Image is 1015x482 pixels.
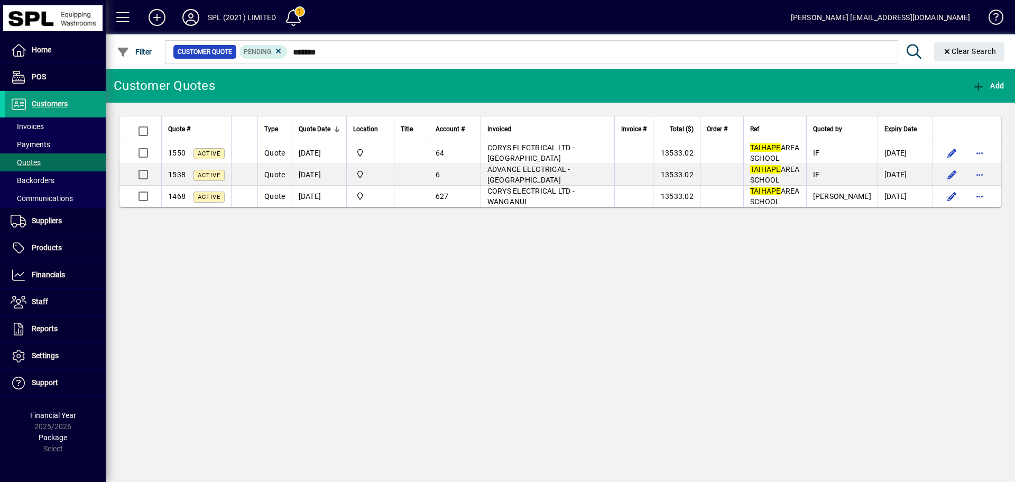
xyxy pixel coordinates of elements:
[5,262,106,288] a: Financials
[813,192,871,201] span: [PERSON_NAME]
[970,76,1007,95] button: Add
[653,186,700,207] td: 13533.02
[117,48,152,56] span: Filter
[264,123,278,135] span: Type
[944,166,961,183] button: Edit
[436,149,445,157] span: 64
[750,187,800,206] span: AREA SCHOOL
[971,188,988,205] button: More options
[750,123,759,135] span: Ref
[174,8,208,27] button: Profile
[401,123,422,135] div: Title
[621,123,647,135] span: Invoice #
[198,172,220,179] span: Active
[813,123,871,135] div: Quoted by
[5,189,106,207] a: Communications
[436,123,465,135] span: Account #
[32,99,68,108] span: Customers
[11,158,41,167] span: Quotes
[30,411,76,420] span: Financial Year
[436,123,474,135] div: Account #
[487,123,608,135] div: Invoiced
[487,143,575,162] span: CORYS ELECTRICAL LTD - [GEOGRAPHIC_DATA]
[11,122,44,131] span: Invoices
[32,72,46,81] span: POS
[487,187,575,206] span: CORYS ELECTRICAL LTD - WANGANUI
[168,149,186,157] span: 1550
[32,216,62,225] span: Suppliers
[32,46,51,54] span: Home
[264,170,285,179] span: Quote
[750,123,800,135] div: Ref
[32,243,62,252] span: Products
[353,169,387,180] span: SPL (2021) Limited
[5,343,106,369] a: Settings
[971,166,988,183] button: More options
[5,117,106,135] a: Invoices
[168,170,186,179] span: 1538
[750,143,781,152] em: TAIHAPE
[292,142,346,164] td: [DATE]
[140,8,174,27] button: Add
[353,147,387,159] span: SPL (2021) Limited
[5,370,106,396] a: Support
[353,123,378,135] span: Location
[653,164,700,186] td: 13533.02
[981,2,1002,37] a: Knowledge Base
[971,144,988,161] button: More options
[5,37,106,63] a: Home
[5,153,106,171] a: Quotes
[11,176,54,185] span: Backorders
[943,47,996,56] span: Clear Search
[670,123,694,135] span: Total ($)
[5,135,106,153] a: Payments
[791,9,970,26] div: [PERSON_NAME] [EMAIL_ADDRESS][DOMAIN_NAME]
[5,316,106,342] a: Reports
[208,9,276,26] div: SPL (2021) LIMITED
[707,123,737,135] div: Order #
[436,170,440,179] span: 6
[264,192,285,201] span: Quote
[884,123,917,135] span: Expiry Date
[813,123,842,135] span: Quoted by
[5,64,106,90] a: POS
[353,123,387,135] div: Location
[11,194,73,203] span: Communications
[750,165,800,184] span: AREA SCHOOL
[353,190,387,202] span: SPL (2021) Limited
[299,123,330,135] span: Quote Date
[32,378,58,387] span: Support
[168,192,186,201] span: 1468
[934,42,1005,61] button: Clear
[944,144,961,161] button: Edit
[244,48,271,56] span: Pending
[944,188,961,205] button: Edit
[436,192,449,201] span: 627
[39,433,67,442] span: Package
[168,123,190,135] span: Quote #
[487,123,511,135] span: Invoiced
[168,123,225,135] div: Quote #
[32,324,58,333] span: Reports
[264,149,285,157] span: Quote
[884,123,926,135] div: Expiry Date
[878,142,933,164] td: [DATE]
[487,165,570,184] span: ADVANCE ELECTRICAL - [GEOGRAPHIC_DATA]
[292,186,346,207] td: [DATE]
[653,142,700,164] td: 13533.02
[750,187,781,195] em: TAIHAPE
[292,164,346,186] td: [DATE]
[32,351,59,360] span: Settings
[11,140,50,149] span: Payments
[972,81,1004,90] span: Add
[114,42,155,61] button: Filter
[401,123,413,135] span: Title
[5,289,106,315] a: Staff
[750,165,781,174] em: TAIHAPE
[5,171,106,189] a: Backorders
[813,149,820,157] span: IF
[878,164,933,186] td: [DATE]
[114,77,215,94] div: Customer Quotes
[198,150,220,157] span: Active
[32,297,48,306] span: Staff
